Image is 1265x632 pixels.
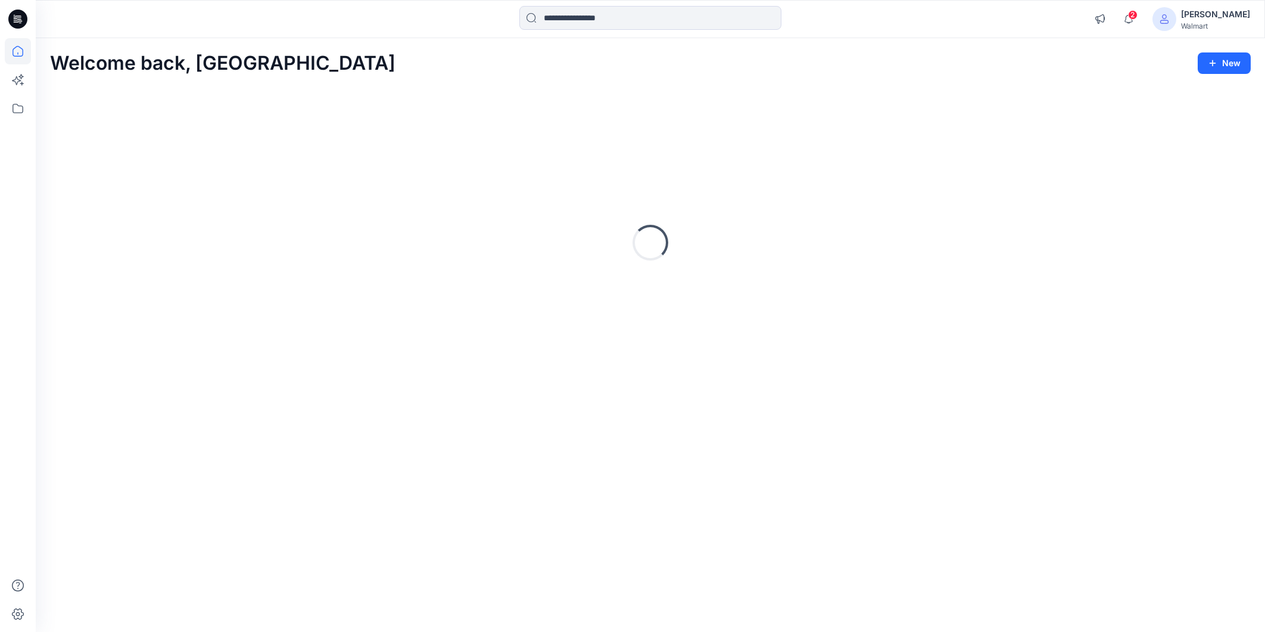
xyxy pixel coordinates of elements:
svg: avatar [1160,14,1169,24]
div: Walmart [1181,21,1250,30]
span: 2 [1128,10,1138,20]
h2: Welcome back, [GEOGRAPHIC_DATA] [50,52,395,75]
div: [PERSON_NAME] [1181,7,1250,21]
button: New [1198,52,1251,74]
